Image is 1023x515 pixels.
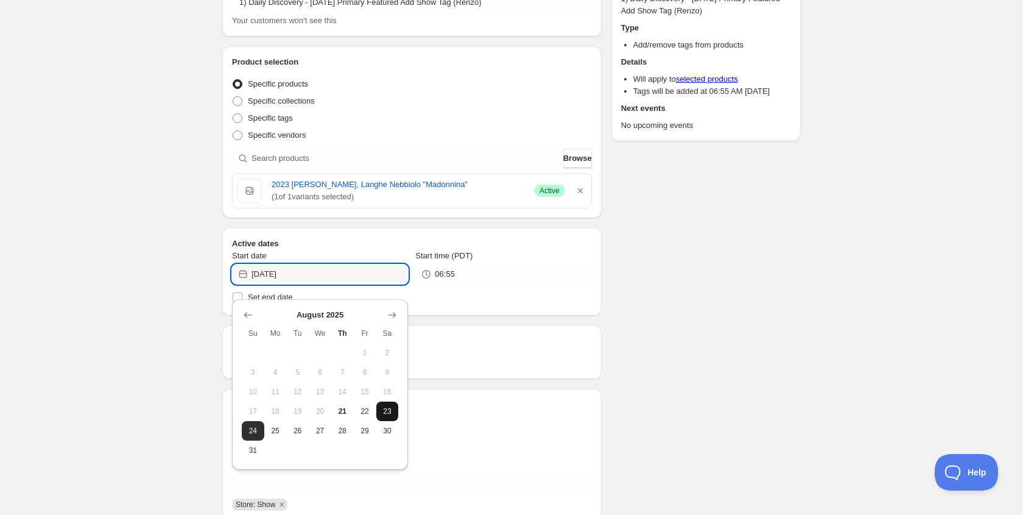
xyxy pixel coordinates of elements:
button: Sunday August 24 2025 [242,421,264,441]
button: Wednesday August 6 2025 [309,363,331,382]
button: Sunday August 31 2025 [242,441,264,460]
button: Monday August 4 2025 [264,363,287,382]
button: Wednesday August 20 2025 [309,402,331,421]
button: Monday August 25 2025 [264,421,287,441]
button: Friday August 29 2025 [354,421,376,441]
span: 5 [292,368,304,377]
button: Friday August 8 2025 [354,363,376,382]
li: Tags will be added at 06:55 AM [DATE] [633,85,791,98]
button: Wednesday August 27 2025 [309,421,331,441]
span: 19 [292,407,304,416]
button: Browse [563,149,592,168]
span: 27 [314,426,326,436]
span: 21 [336,407,349,416]
button: Saturday August 30 2025 [376,421,399,441]
span: 28 [336,426,349,436]
h2: Product selection [232,56,592,68]
span: 7 [336,368,349,377]
span: 18 [269,407,282,416]
button: Show next month, September 2025 [384,307,401,324]
span: Specific tags [248,113,293,123]
h2: Details [621,56,791,68]
span: Browse [563,152,592,165]
button: Sunday August 3 2025 [242,363,264,382]
button: Sunday August 10 2025 [242,382,264,402]
span: Th [336,329,349,338]
button: Tuesday August 19 2025 [287,402,309,421]
span: 29 [359,426,371,436]
button: Today Thursday August 21 2025 [331,402,354,421]
span: 11 [269,387,282,397]
span: 23 [381,407,394,416]
button: Saturday August 9 2025 [376,363,399,382]
span: 2 [381,348,394,358]
button: Sunday August 17 2025 [242,402,264,421]
h2: Next events [621,102,791,115]
span: 16 [381,387,394,397]
span: 13 [314,387,326,397]
p: No upcoming events [621,119,791,132]
th: Tuesday [287,324,309,343]
span: 25 [269,426,282,436]
span: 10 [247,387,259,397]
button: Friday August 1 2025 [354,343,376,363]
span: 9 [381,368,394,377]
th: Saturday [376,324,399,343]
iframe: Toggle Customer Support [935,454,999,491]
span: Sa [381,329,394,338]
span: 12 [292,387,304,397]
span: 3 [247,368,259,377]
span: Start date [232,251,266,260]
span: Active [540,186,560,196]
button: Remove Store: Show [276,499,287,510]
span: 17 [247,407,259,416]
button: Thursday August 7 2025 [331,363,354,382]
span: ( 1 of 1 variants selected) [272,191,525,203]
span: 4 [269,368,282,377]
span: 6 [314,368,326,377]
span: Tu [292,329,304,338]
button: Saturday August 2 2025 [376,343,399,363]
span: Start time (PDT) [415,251,473,260]
span: 1 [359,348,371,358]
span: 24 [247,426,259,436]
h2: Type [621,22,791,34]
span: 15 [359,387,371,397]
h2: Repeating [232,335,592,347]
button: Friday August 22 2025 [354,402,376,421]
button: Thursday August 14 2025 [331,382,354,402]
button: Tuesday August 12 2025 [287,382,309,402]
button: Monday August 18 2025 [264,402,287,421]
button: Show previous month, July 2025 [239,307,256,324]
button: Monday August 11 2025 [264,382,287,402]
button: Saturday August 23 2025 [376,402,399,421]
span: Your customers won't see this [232,16,337,25]
span: Fr [359,329,371,338]
span: Specific products [248,79,308,88]
th: Thursday [331,324,354,343]
th: Monday [264,324,287,343]
span: Su [247,329,259,338]
span: Set end date [248,293,293,302]
button: Thursday August 28 2025 [331,421,354,441]
button: Tuesday August 26 2025 [287,421,309,441]
span: Store: Show [236,500,275,509]
span: 31 [247,446,259,455]
button: Wednesday August 13 2025 [309,382,331,402]
span: We [314,329,326,338]
th: Sunday [242,324,264,343]
span: 14 [336,387,349,397]
th: Friday [354,324,376,343]
a: selected products [676,74,738,83]
h2: Tags [232,399,592,411]
button: Tuesday August 5 2025 [287,363,309,382]
span: 30 [381,426,394,436]
li: Will apply to [633,73,791,85]
th: Wednesday [309,324,331,343]
button: Friday August 15 2025 [354,382,376,402]
input: Search products [251,149,561,168]
h2: Active dates [232,238,592,250]
span: Specific vendors [248,130,306,140]
button: Saturday August 16 2025 [376,382,399,402]
span: 22 [359,407,371,416]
